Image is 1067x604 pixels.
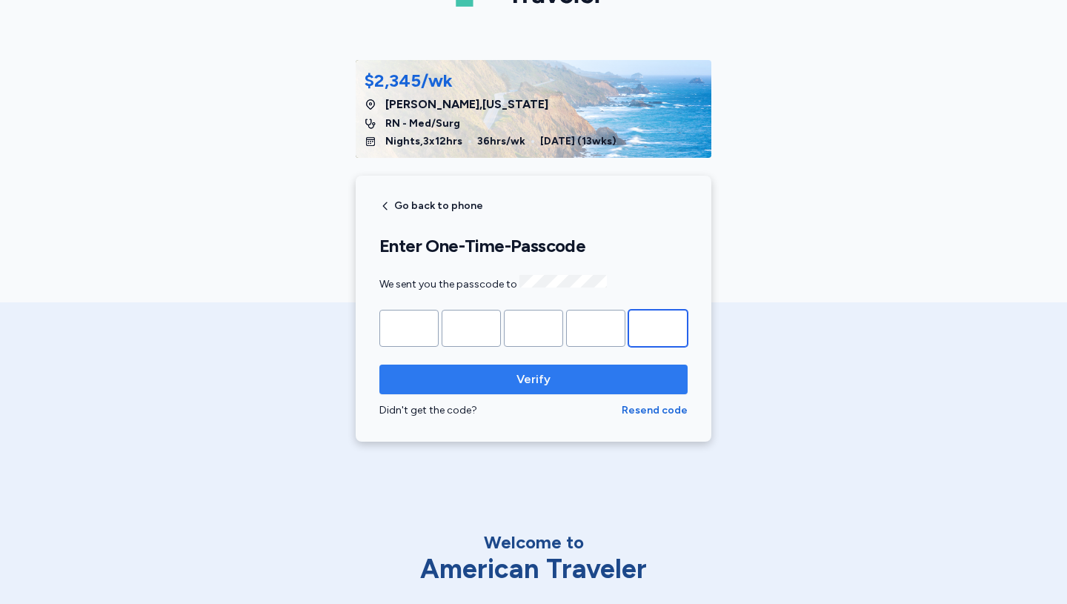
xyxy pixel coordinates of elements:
[379,235,688,257] h1: Enter One-Time-Passcode
[379,310,439,347] input: Please enter OTP character 1
[394,201,483,211] span: Go back to phone
[379,278,607,291] span: We sent you the passcode to
[379,200,483,212] button: Go back to phone
[365,69,453,93] div: $2,345/wk
[378,531,689,554] div: Welcome to
[379,403,622,418] div: Didn't get the code?
[379,365,688,394] button: Verify
[385,96,548,113] span: [PERSON_NAME] , [US_STATE]
[540,134,616,149] span: [DATE] ( 13 wks)
[385,116,460,131] span: RN - Med/Surg
[516,371,551,388] span: Verify
[385,134,462,149] span: Nights , 3 x 12 hrs
[504,310,563,347] input: Please enter OTP character 3
[442,310,501,347] input: Please enter OTP character 2
[566,310,625,347] input: Please enter OTP character 4
[628,310,688,347] input: Please enter OTP character 5
[378,554,689,584] div: American Traveler
[622,403,688,418] button: Resend code
[477,134,525,149] span: 36 hrs/wk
